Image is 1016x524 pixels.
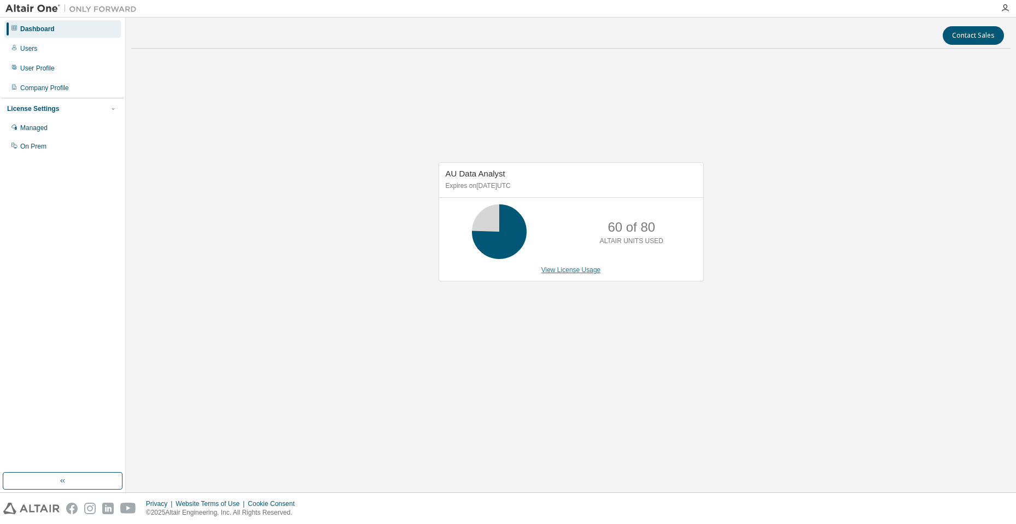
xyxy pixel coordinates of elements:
img: instagram.svg [84,503,96,514]
p: Expires on [DATE] UTC [446,181,694,191]
button: Contact Sales [943,26,1004,45]
div: License Settings [7,104,59,113]
div: Managed [20,123,48,132]
div: Users [20,44,37,53]
div: Website Terms of Use [176,499,248,508]
div: Dashboard [20,25,55,33]
img: linkedin.svg [102,503,114,514]
div: Cookie Consent [248,499,301,508]
p: 60 of 80 [608,218,655,237]
img: facebook.svg [66,503,78,514]
img: Altair One [5,3,142,14]
img: altair_logo.svg [3,503,60,514]
div: Company Profile [20,84,69,92]
img: youtube.svg [120,503,136,514]
p: © 2025 Altair Engineering, Inc. All Rights Reserved. [146,508,301,517]
div: User Profile [20,64,55,73]
span: AU Data Analyst [446,169,505,178]
div: Privacy [146,499,176,508]
a: View License Usage [541,266,601,274]
div: On Prem [20,142,46,151]
p: ALTAIR UNITS USED [600,237,663,246]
